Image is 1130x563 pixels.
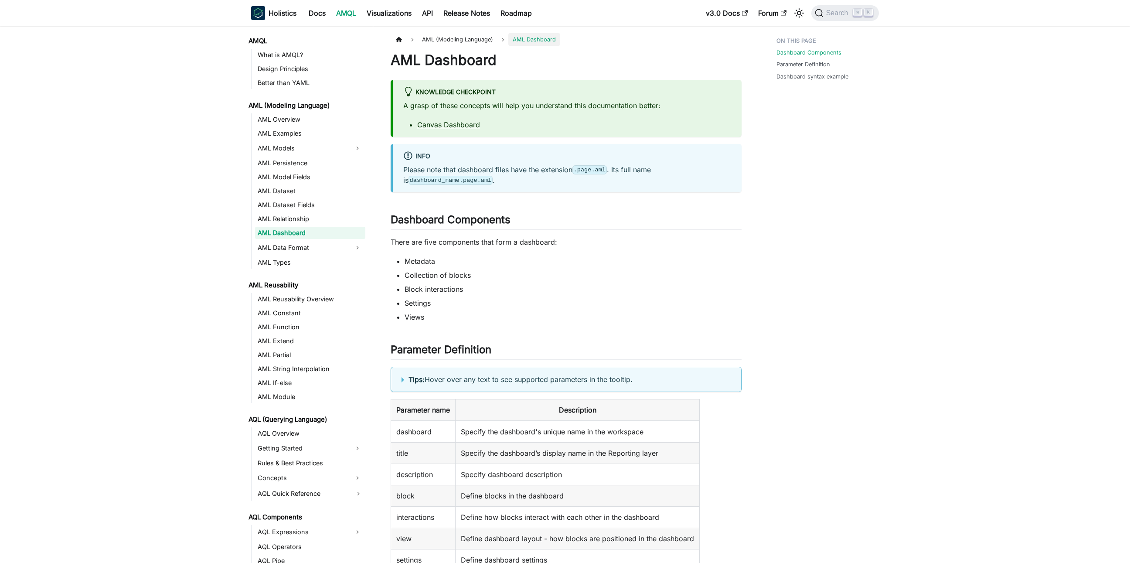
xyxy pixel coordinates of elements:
[255,487,365,501] a: AQL Quick Reference
[391,237,742,247] p: There are five components that form a dashboard:
[255,427,365,440] a: AQL Overview
[776,72,848,81] a: Dashboard syntax example
[403,87,731,98] div: Knowledge Checkpoint
[350,241,365,255] button: Expand sidebar category 'AML Data Format'
[391,213,742,230] h2: Dashboard Components
[864,9,873,17] kbd: K
[391,343,742,360] h2: Parameter Definition
[350,441,365,455] button: Expand sidebar category 'Getting Started'
[572,165,607,174] code: .page.aml
[255,77,365,89] a: Better than YAML
[391,421,456,443] td: dashboard
[255,307,365,319] a: AML Constant
[456,421,700,443] td: Specify the dashboard's unique name in the workspace
[331,6,361,20] a: AMQL
[418,33,497,46] span: AML (Modeling Language)
[403,151,731,162] div: info
[456,399,700,421] th: Description
[350,525,365,539] button: Expand sidebar category 'AQL Expressions'
[251,6,265,20] img: Holistics
[361,6,417,20] a: Visualizations
[753,6,792,20] a: Forum
[255,441,350,455] a: Getting Started
[255,227,365,239] a: AML Dashboard
[438,6,495,20] a: Release Notes
[853,9,862,17] kbd: ⌘
[269,8,296,18] b: Holistics
[403,164,731,185] p: Please note that dashboard files have the extension . Its full name is .
[255,63,365,75] a: Design Principles
[255,171,365,183] a: AML Model Fields
[408,176,493,184] code: dashboard_name.page.aml
[405,284,742,294] li: Block interactions
[255,141,350,155] a: AML Models
[242,26,373,563] nav: Docs sidebar
[303,6,331,20] a: Docs
[255,335,365,347] a: AML Extend
[255,525,350,539] a: AQL Expressions
[391,33,742,46] nav: Breadcrumbs
[255,185,365,197] a: AML Dataset
[255,127,365,140] a: AML Examples
[508,33,560,46] span: AML Dashboard
[255,363,365,375] a: AML String Interpolation
[776,60,830,68] a: Parameter Definition
[402,374,731,385] summary: Tips:Hover over any text to see supported parameters in the tooltip.
[405,270,742,280] li: Collection of blocks
[405,256,742,266] li: Metadata
[391,464,456,485] td: description
[405,298,742,308] li: Settings
[391,442,456,464] td: title
[350,471,365,485] button: Expand sidebar category 'Concepts'
[391,485,456,506] td: block
[255,349,365,361] a: AML Partial
[456,464,700,485] td: Specify dashboard description
[391,33,407,46] a: Home page
[255,541,365,553] a: AQL Operators
[350,141,365,155] button: Expand sidebar category 'AML Models'
[255,256,365,269] a: AML Types
[255,157,365,169] a: AML Persistence
[246,35,365,47] a: AMQL
[255,471,350,485] a: Concepts
[391,399,456,421] th: Parameter name
[456,442,700,464] td: Specify the dashboard’s display name in the Reporting layer
[417,120,480,129] a: Canvas Dashboard
[246,279,365,291] a: AML Reusability
[391,51,742,69] h1: AML Dashboard
[417,6,438,20] a: API
[391,506,456,528] td: interactions
[255,113,365,126] a: AML Overview
[255,199,365,211] a: AML Dataset Fields
[792,6,806,20] button: Switch between dark and light mode (currently light mode)
[255,321,365,333] a: AML Function
[811,5,879,21] button: Search (Command+K)
[255,49,365,61] a: What is AMQL?
[495,6,537,20] a: Roadmap
[246,511,365,523] a: AQL Components
[405,312,742,322] li: Views
[251,6,296,20] a: HolisticsHolistics
[255,293,365,305] a: AML Reusability Overview
[824,9,854,17] span: Search
[255,213,365,225] a: AML Relationship
[456,506,700,528] td: Define how blocks interact with each other in the dashboard
[391,528,456,549] td: view
[408,375,425,384] b: Tips:
[403,100,731,111] p: A grasp of these concepts will help you understand this documentation better:
[246,413,365,426] a: AQL (Querying Language)
[456,528,700,549] td: Define dashboard layout - how blocks are positioned in the dashboard
[255,457,365,469] a: Rules & Best Practices
[701,6,753,20] a: v3.0 Docs
[246,99,365,112] a: AML (Modeling Language)
[255,377,365,389] a: AML If-else
[456,485,700,506] td: Define blocks in the dashboard
[255,391,365,403] a: AML Module
[776,48,841,57] a: Dashboard Components
[255,241,350,255] a: AML Data Format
